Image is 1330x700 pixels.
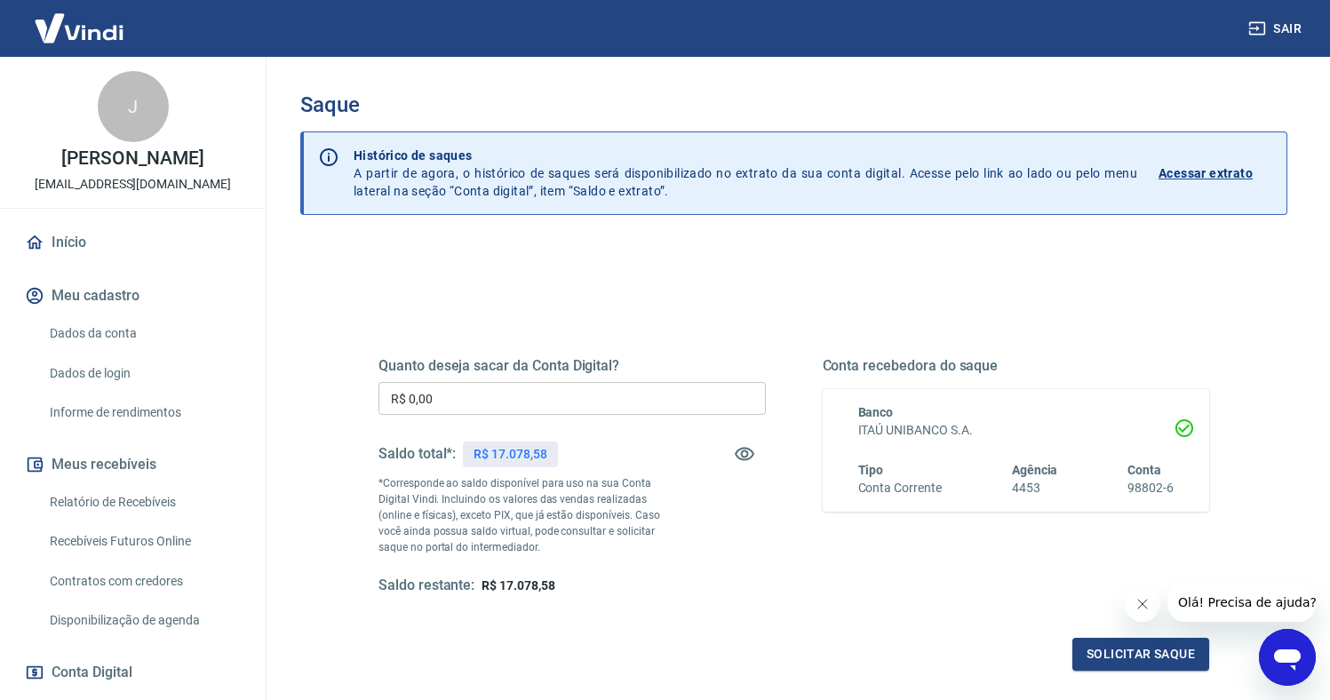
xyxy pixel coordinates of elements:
p: *Corresponde ao saldo disponível para uso na sua Conta Digital Vindi. Incluindo os valores das ve... [378,475,669,555]
span: Tipo [858,463,884,477]
a: Acessar extrato [1159,147,1272,200]
p: A partir de agora, o histórico de saques será disponibilizado no extrato da sua conta digital. Ac... [354,147,1137,200]
button: Solicitar saque [1072,638,1209,671]
iframe: Mensagem da empresa [1167,583,1316,622]
span: R$ 17.078,58 [482,578,554,593]
a: Contratos com credores [43,563,244,600]
a: Recebíveis Futuros Online [43,523,244,560]
span: Olá! Precisa de ajuda? [11,12,149,27]
p: Acessar extrato [1159,164,1253,182]
button: Meu cadastro [21,276,244,315]
p: [PERSON_NAME] [61,149,203,168]
div: J [98,71,169,142]
iframe: Botão para abrir a janela de mensagens [1259,629,1316,686]
h5: Saldo total*: [378,445,456,463]
span: Agência [1012,463,1058,477]
h5: Saldo restante: [378,577,474,595]
h6: Conta Corrente [858,479,942,497]
p: R$ 17.078,58 [474,445,546,464]
a: Início [21,223,244,262]
p: [EMAIL_ADDRESS][DOMAIN_NAME] [35,175,231,194]
h6: 98802-6 [1127,479,1174,497]
span: Conta [1127,463,1161,477]
a: Relatório de Recebíveis [43,484,244,521]
a: Dados de login [43,355,244,392]
button: Sair [1245,12,1309,45]
h5: Conta recebedora do saque [823,357,1210,375]
button: Meus recebíveis [21,445,244,484]
h6: 4453 [1012,479,1058,497]
a: Informe de rendimentos [43,394,244,431]
p: Histórico de saques [354,147,1137,164]
span: Banco [858,405,894,419]
button: Conta Digital [21,653,244,692]
h3: Saque [300,92,1287,117]
h6: ITAÚ UNIBANCO S.A. [858,421,1175,440]
a: Dados da conta [43,315,244,352]
img: Vindi [21,1,137,55]
h5: Quanto deseja sacar da Conta Digital? [378,357,766,375]
iframe: Fechar mensagem [1125,586,1160,622]
a: Disponibilização de agenda [43,602,244,639]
